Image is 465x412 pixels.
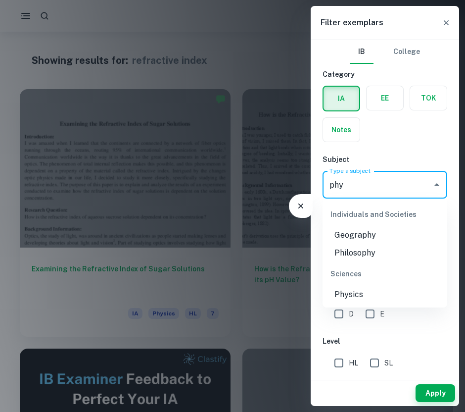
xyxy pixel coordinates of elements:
[329,166,371,175] label: Type a subject
[350,40,373,64] button: IB
[323,118,360,142] button: Notes
[323,286,447,304] li: Physics
[380,309,384,319] span: E
[324,87,359,110] button: IA
[349,309,354,319] span: D
[367,86,403,110] button: EE
[323,69,447,80] h6: Category
[416,384,455,402] button: Apply
[323,226,447,244] li: Geography
[384,358,393,368] span: SL
[350,40,420,64] div: Filter type choice
[430,178,444,192] button: Close
[349,358,358,368] span: HL
[321,17,383,29] h6: Filter exemplars
[323,336,447,347] h6: Level
[323,262,447,286] div: Sciences
[323,154,447,165] h6: Subject
[393,40,420,64] button: College
[410,86,447,110] button: TOK
[323,203,447,226] div: Individuals and Societies
[323,244,447,262] li: Philosophy
[291,196,311,216] button: Filter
